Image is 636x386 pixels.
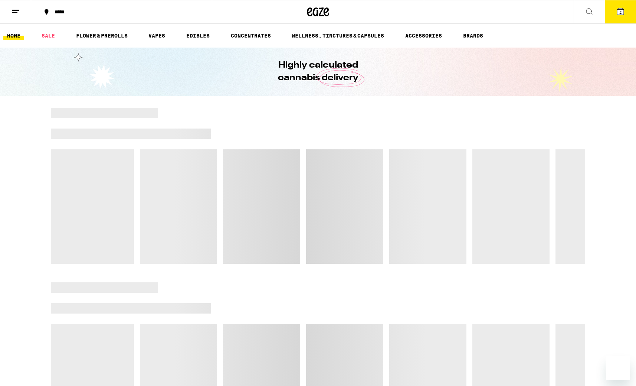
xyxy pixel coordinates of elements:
[145,31,169,40] a: VAPES
[401,31,446,40] a: ACCESSORIES
[227,31,275,40] a: CONCENTRATES
[619,10,622,14] span: 2
[606,356,630,380] iframe: Button to launch messaging window
[459,31,487,40] a: BRANDS
[288,31,388,40] a: WELLNESS, TINCTURES & CAPSULES
[605,0,636,23] button: 2
[72,31,131,40] a: FLOWER & PREROLLS
[257,59,379,84] h1: Highly calculated cannabis delivery
[38,31,59,40] a: SALE
[183,31,213,40] a: EDIBLES
[3,31,24,40] a: HOME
